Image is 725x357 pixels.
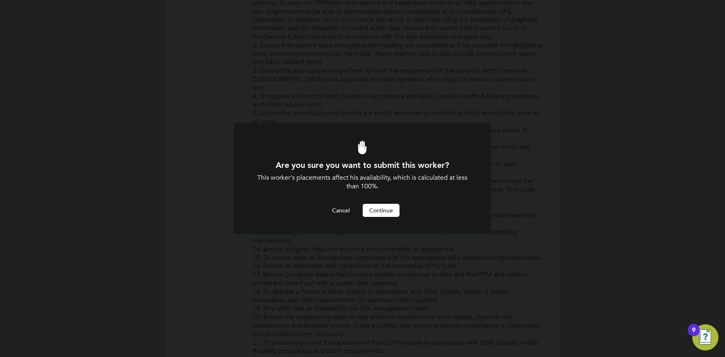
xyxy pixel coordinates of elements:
[692,324,718,350] button: Open Resource Center, 9 new notifications
[325,204,356,217] button: Cancel
[363,204,400,217] button: Continue
[692,330,696,341] div: 9
[256,174,469,191] div: This worker's placements affect his availability, which is calculated at less than 100%.
[256,160,469,170] h1: Are you sure you want to submit this worker?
